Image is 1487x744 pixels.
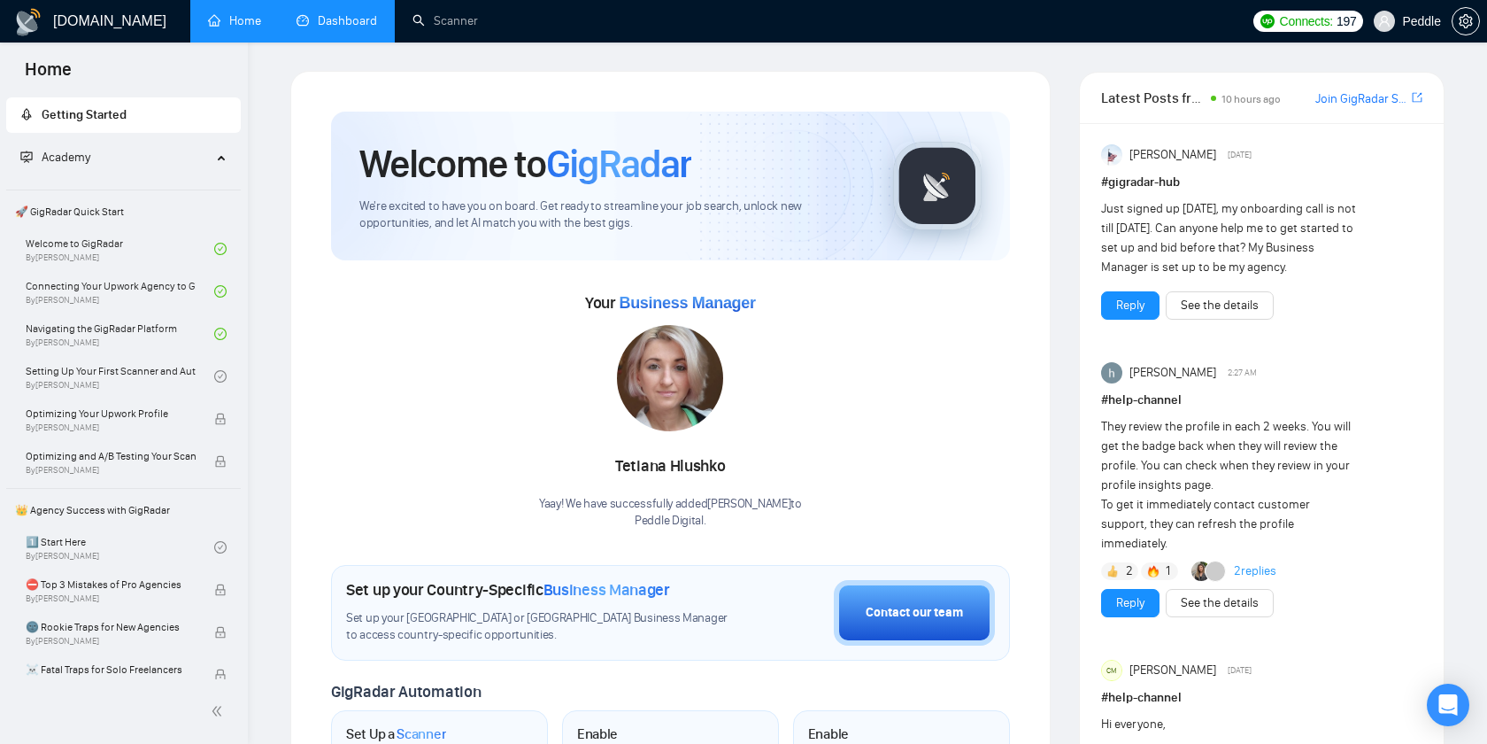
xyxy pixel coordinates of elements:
[1116,593,1144,613] a: Reply
[26,272,214,311] a: Connecting Your Upwork Agency to GigRadarBy[PERSON_NAME]
[1101,417,1359,554] div: They review the profile in each 2 weeks. You will get the badge back when they will review the pr...
[1228,365,1257,381] span: 2:27 AM
[1412,89,1422,106] a: export
[11,57,86,94] span: Home
[539,496,802,530] div: Yaay! We have successfully added [PERSON_NAME] to
[1166,562,1170,580] span: 1
[1452,7,1480,35] button: setting
[1166,589,1274,617] button: See the details
[539,452,802,482] div: Tetiana Hlushko
[1101,144,1122,166] img: Anisuzzaman Khan
[26,447,196,465] span: Optimizing and A/B Testing Your Scanner for Better Results
[214,413,227,425] span: lock
[214,370,227,383] span: check-circle
[42,107,127,122] span: Getting Started
[1126,562,1133,580] span: 2
[26,593,196,604] span: By [PERSON_NAME]
[412,13,478,28] a: searchScanner
[26,678,196,689] span: By [PERSON_NAME]
[346,725,446,743] h1: Set Up a
[1412,90,1422,105] span: export
[1181,296,1259,315] a: See the details
[1101,291,1160,320] button: Reply
[20,108,33,120] span: rocket
[1221,93,1281,105] span: 10 hours ago
[208,13,261,28] a: homeHome
[214,584,227,596] span: lock
[359,198,865,232] span: We're excited to have you on board. Get ready to streamline your job search, unlock new opportuni...
[1166,291,1274,320] button: See the details
[14,8,42,36] img: logo
[1101,199,1359,277] div: Just signed up [DATE], my onboarding call is not till [DATE]. Can anyone help me to get started t...
[1234,562,1276,580] a: 2replies
[619,294,755,312] span: Business Manager
[6,97,241,133] li: Getting Started
[214,669,227,681] span: lock
[1116,296,1144,315] a: Reply
[214,455,227,468] span: lock
[546,140,691,188] span: GigRadar
[214,328,227,340] span: check-circle
[1228,663,1252,678] span: [DATE]
[1106,565,1119,577] img: 👍
[1452,14,1479,28] span: setting
[26,661,196,678] span: ☠️ Fatal Traps for Solo Freelancers
[26,576,196,593] span: ⛔ Top 3 Mistakes of Pro Agencies
[1129,363,1216,383] span: [PERSON_NAME]
[1101,87,1206,109] span: Latest Posts from the GigRadar Community
[1337,12,1356,31] span: 197
[866,603,963,623] div: Contact our team
[1181,593,1259,613] a: See the details
[20,151,33,163] span: fund-projection-screen
[26,618,196,636] span: 🌚 Rookie Traps for New Agencies
[1427,684,1469,726] div: Open Intercom Messenger
[1101,589,1160,617] button: Reply
[1101,688,1422,708] h1: # help-channel
[1378,15,1391,27] span: user
[1129,661,1216,680] span: [PERSON_NAME]
[585,293,756,313] span: Your
[8,194,239,229] span: 🚀 GigRadar Quick Start
[543,580,670,600] span: Business Manager
[214,285,227,298] span: check-circle
[397,725,446,743] span: Scanner
[1228,147,1252,163] span: [DATE]
[1101,362,1122,384] img: haider ali
[539,513,802,530] p: Peddle Digital .
[1315,89,1408,109] a: Join GigRadar Slack Community
[26,405,196,422] span: Optimizing Your Upwork Profile
[1191,562,1211,581] img: Korlan
[26,229,214,268] a: Welcome to GigRadarBy[PERSON_NAME]
[297,13,377,28] a: dashboardDashboard
[26,357,214,396] a: Setting Up Your First Scanner and Auto-BidderBy[PERSON_NAME]
[26,422,196,433] span: By [PERSON_NAME]
[1452,14,1480,28] a: setting
[211,702,228,720] span: double-left
[26,528,214,567] a: 1️⃣ Start HereBy[PERSON_NAME]
[1280,12,1333,31] span: Connects:
[346,580,670,600] h1: Set up your Country-Specific
[1260,14,1275,28] img: upwork-logo.png
[331,682,481,701] span: GigRadar Automation
[214,243,227,255] span: check-circle
[8,492,239,528] span: 👑 Agency Success with GigRadar
[1101,173,1422,192] h1: # gigradar-hub
[1102,661,1121,680] div: CM
[214,541,227,554] span: check-circle
[1101,391,1422,410] h1: # help-channel
[20,150,90,165] span: Academy
[346,610,736,644] span: Set up your [GEOGRAPHIC_DATA] or [GEOGRAPHIC_DATA] Business Manager to access country-specific op...
[214,626,227,639] span: lock
[1147,565,1160,577] img: 🔥
[26,636,196,647] span: By [PERSON_NAME]
[26,314,214,353] a: Navigating the GigRadar PlatformBy[PERSON_NAME]
[1129,145,1216,165] span: [PERSON_NAME]
[42,150,90,165] span: Academy
[834,580,995,646] button: Contact our team
[26,465,196,476] span: By [PERSON_NAME]
[359,140,691,188] h1: Welcome to
[893,142,982,230] img: gigradar-logo.png
[617,325,723,431] img: 1686859721241-1.jpg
